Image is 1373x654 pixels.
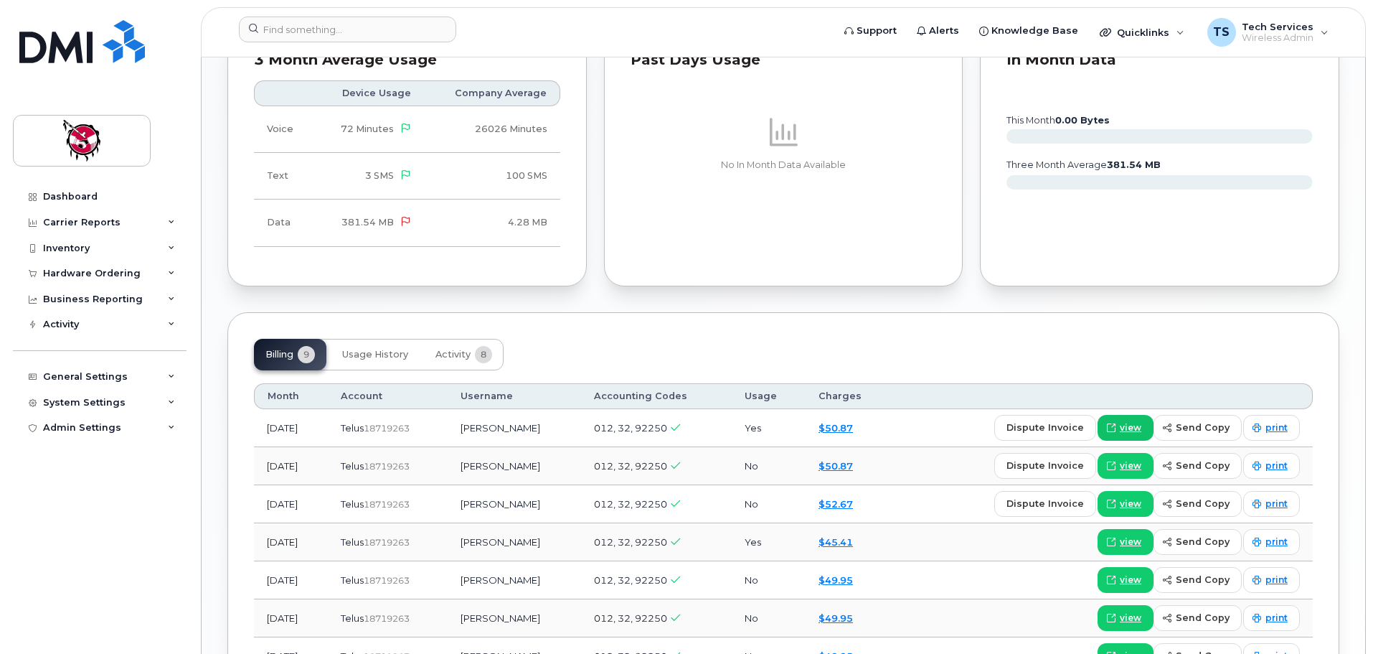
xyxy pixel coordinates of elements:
td: Text [254,153,314,200]
tspan: 381.54 MB [1107,159,1161,170]
div: Quicklinks [1090,18,1194,47]
span: 381.54 MB [341,217,394,228]
td: No [732,447,806,485]
a: print [1243,415,1300,441]
td: [PERSON_NAME] [448,485,581,523]
a: view [1098,415,1153,441]
span: 18719263 [364,423,410,434]
td: [DATE] [254,523,328,561]
span: send copy [1176,611,1230,625]
span: 012, 32, 92250 [594,574,667,586]
button: send copy [1153,529,1242,555]
th: Account [328,383,448,409]
td: [DATE] [254,447,328,485]
span: Telus [341,460,364,472]
button: dispute invoice [994,415,1096,441]
a: Support [834,17,907,45]
a: print [1243,605,1300,631]
a: $50.87 [818,460,853,472]
span: send copy [1176,535,1230,548]
td: [DATE] [254,485,328,523]
td: [PERSON_NAME] [448,523,581,561]
span: view [1120,536,1141,548]
span: send copy [1176,421,1230,434]
span: 18719263 [364,461,410,472]
span: print [1265,421,1288,434]
span: send copy [1176,497,1230,510]
td: Data [254,200,314,246]
span: print [1265,574,1288,587]
a: $49.95 [818,612,853,624]
button: dispute invoice [994,453,1096,479]
a: view [1098,491,1153,517]
td: [DATE] [254,561,328,599]
span: 18719263 [364,575,410,586]
span: Support [857,24,897,38]
span: Telus [341,574,364,586]
span: 012, 32, 92250 [594,612,667,624]
button: send copy [1153,491,1242,517]
a: print [1243,453,1300,479]
tspan: 0.00 Bytes [1055,115,1110,126]
span: view [1120,421,1141,434]
td: 4.28 MB [424,200,560,246]
span: send copy [1176,573,1230,587]
th: Accounting Codes [581,383,732,409]
span: view [1120,497,1141,510]
span: Wireless Admin [1242,32,1313,44]
td: No [732,485,806,523]
td: Voice [254,106,314,153]
div: In Month Data [1006,53,1313,67]
th: Username [448,383,581,409]
span: 012, 32, 92250 [594,460,667,472]
span: print [1265,536,1288,548]
a: Alerts [907,17,969,45]
div: Tech Services [1197,18,1339,47]
td: 26026 Minutes [424,106,560,153]
th: Device Usage [314,80,425,106]
a: Knowledge Base [969,17,1088,45]
span: dispute invoice [1006,497,1084,510]
span: 3 SMS [365,170,394,181]
span: Telus [341,536,364,548]
span: send copy [1176,459,1230,472]
span: Telus [341,422,364,434]
td: [PERSON_NAME] [448,409,581,447]
th: Charges [806,383,893,409]
a: view [1098,567,1153,593]
iframe: Messenger Launcher [1311,592,1362,643]
span: dispute invoice [1006,421,1084,434]
span: view [1120,459,1141,472]
a: $50.87 [818,422,853,434]
a: view [1098,605,1153,631]
a: view [1098,529,1153,555]
td: No [732,561,806,599]
span: Activity [435,349,471,360]
input: Find something... [239,17,456,42]
td: [PERSON_NAME] [448,599,581,637]
a: print [1243,529,1300,555]
text: three month average [1006,159,1161,170]
span: print [1265,459,1288,472]
button: dispute invoice [994,491,1096,517]
a: view [1098,453,1153,479]
span: print [1265,497,1288,510]
th: Month [254,383,328,409]
span: dispute invoice [1006,459,1084,472]
th: Company Average [424,80,560,106]
a: $49.95 [818,574,853,586]
td: [DATE] [254,599,328,637]
text: this month [1006,115,1110,126]
button: send copy [1153,415,1242,441]
span: 012, 32, 92250 [594,422,667,434]
td: [PERSON_NAME] [448,447,581,485]
button: send copy [1153,605,1242,631]
td: No [732,599,806,637]
td: [DATE] [254,409,328,447]
span: 18719263 [364,499,410,510]
span: Telus [341,612,364,624]
span: view [1120,574,1141,587]
span: Alerts [929,24,959,38]
div: Past Days Usage [631,53,937,67]
th: Usage [732,383,806,409]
